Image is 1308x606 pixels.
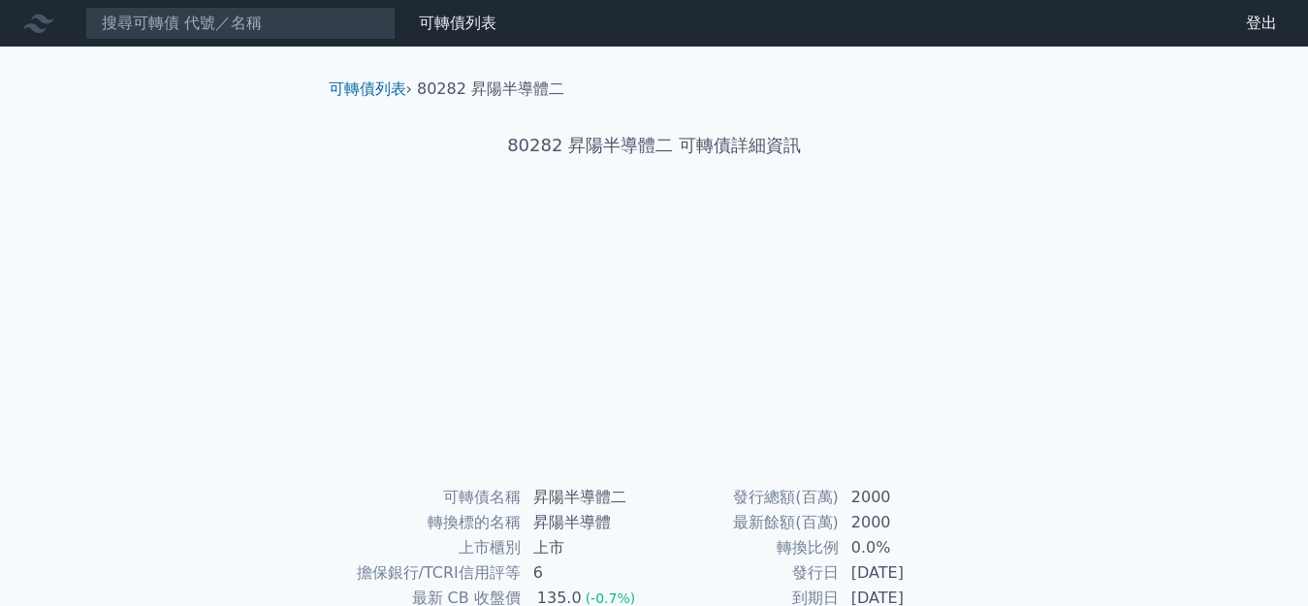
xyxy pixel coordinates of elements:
input: 搜尋可轉債 代號／名稱 [85,7,396,40]
td: 0.0% [840,535,973,560]
h1: 80282 昇陽半導體二 可轉債詳細資訊 [313,132,996,159]
td: 昇陽半導體二 [522,485,654,510]
td: 發行總額(百萬) [654,485,840,510]
li: › [329,78,412,101]
td: 擔保銀行/TCRI信用評等 [336,560,522,586]
td: 可轉債名稱 [336,485,522,510]
td: 昇陽半導體 [522,510,654,535]
td: 上市 [522,535,654,560]
td: [DATE] [840,560,973,586]
a: 登出 [1230,8,1292,39]
td: 2000 [840,510,973,535]
a: 可轉債列表 [329,80,406,98]
td: 轉換比例 [654,535,840,560]
td: 2000 [840,485,973,510]
li: 80282 昇陽半導體二 [417,78,564,101]
td: 上市櫃別 [336,535,522,560]
td: 轉換標的名稱 [336,510,522,535]
td: 6 [522,560,654,586]
span: (-0.7%) [586,590,636,606]
a: 可轉債列表 [419,14,496,32]
td: 最新餘額(百萬) [654,510,840,535]
td: 發行日 [654,560,840,586]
